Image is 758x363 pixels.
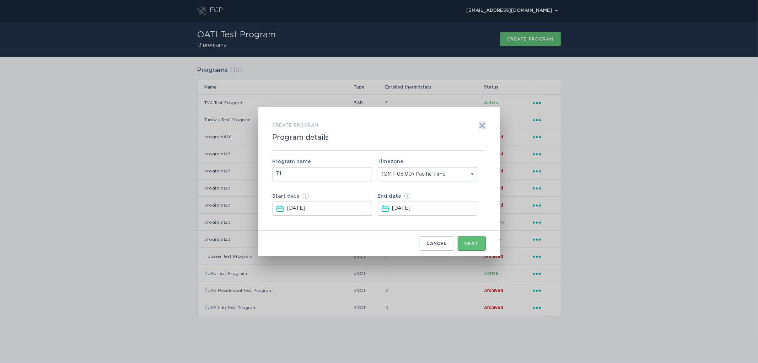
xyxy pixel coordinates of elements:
[420,236,454,251] button: Cancel
[273,193,372,199] label: Start date
[465,241,479,246] div: Next
[458,236,486,251] button: Next
[479,121,486,129] button: Exit
[273,133,329,142] h2: Program details
[392,202,476,215] input: Select a date
[287,202,371,215] input: Select a date
[378,193,477,199] label: End date
[273,159,372,164] label: Program name
[378,159,404,164] label: Timezone
[273,121,319,129] h3: Create program
[258,107,500,256] div: Form to create a program
[427,241,447,246] div: Cancel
